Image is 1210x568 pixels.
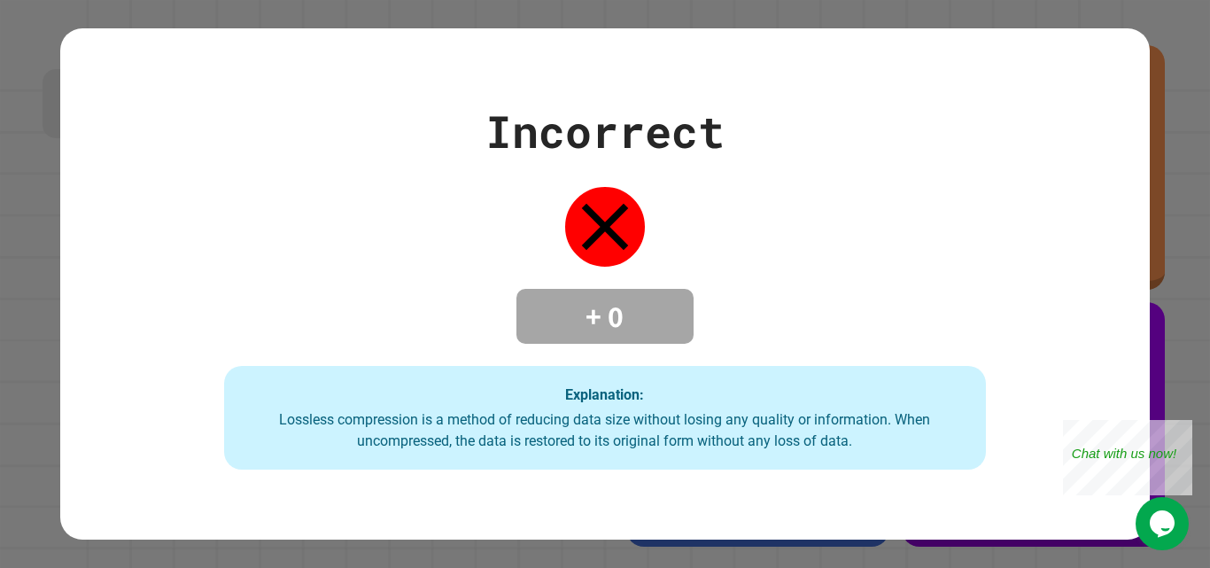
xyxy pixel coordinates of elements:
iframe: chat widget [1063,420,1192,495]
iframe: chat widget [1136,497,1192,550]
h4: + 0 [534,298,676,335]
div: Incorrect [485,98,725,165]
div: Lossless compression is a method of reducing data size without losing any quality or information.... [242,409,969,452]
strong: Explanation: [565,385,644,402]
